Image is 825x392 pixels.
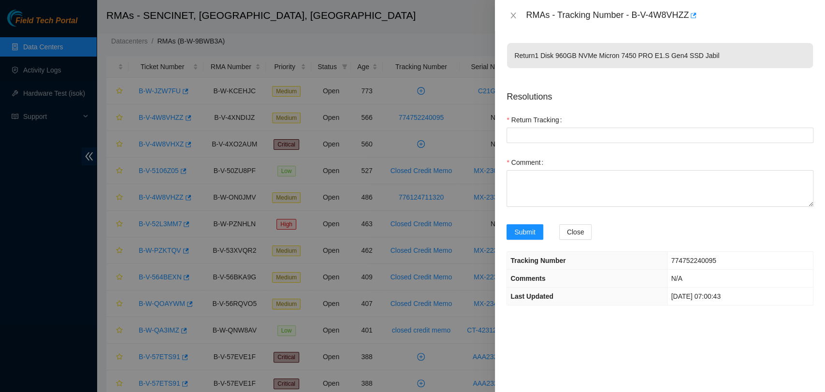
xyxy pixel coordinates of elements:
label: Comment [507,155,547,170]
textarea: Comment [507,170,813,207]
p: Resolutions [507,83,813,103]
span: close [509,12,517,19]
button: Close [507,11,520,20]
div: RMAs - Tracking Number - B-V-4W8VHZZ [526,8,813,23]
span: Submit [514,227,536,237]
button: Close [559,224,592,240]
span: 774752240095 [671,257,716,264]
input: Return Tracking [507,128,813,143]
span: [DATE] 07:00:43 [671,292,720,300]
p: Return 1 Disk 960GB NVMe Micron 7450 PRO E1.S Gen4 SSD Jabil [507,43,813,68]
button: Submit [507,224,543,240]
span: Close [567,227,584,237]
label: Return Tracking [507,112,565,128]
span: Comments [510,275,545,282]
span: N/A [671,275,682,282]
span: Tracking Number [510,257,565,264]
span: Last Updated [510,292,553,300]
